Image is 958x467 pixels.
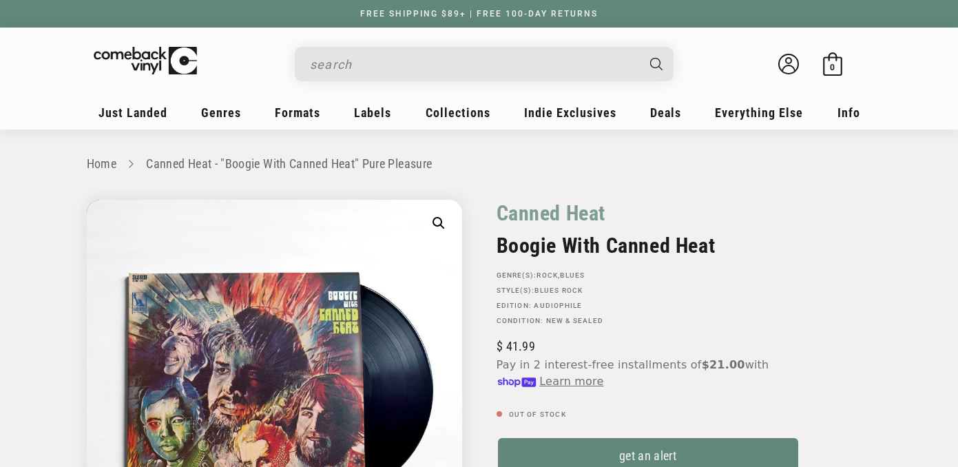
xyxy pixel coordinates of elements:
[497,411,800,419] p: Out of stock
[497,200,606,227] a: Canned Heat
[98,105,167,120] span: Just Landed
[295,47,674,81] div: Search
[497,302,800,310] p: Edition:
[534,287,583,294] a: Blues Rock
[87,154,872,174] nav: breadcrumbs
[497,339,535,353] span: 41.99
[497,317,800,325] p: Condition: New & Sealed
[426,105,490,120] span: Collections
[524,105,616,120] span: Indie Exclusives
[497,339,503,353] span: $
[638,47,675,81] button: Search
[537,271,558,279] a: Rock
[87,156,116,171] a: Home
[534,302,582,309] a: Audiophile
[497,271,800,280] p: GENRE(S): ,
[830,62,835,72] span: 0
[201,105,241,120] span: Genres
[715,105,803,120] span: Everything Else
[146,156,432,171] a: Canned Heat - "Boogie With Canned Heat" Pure Pleasure
[497,287,800,295] p: STYLE(S):
[650,105,681,120] span: Deals
[346,9,612,19] a: FREE SHIPPING $89+ | FREE 100-DAY RETURNS
[310,50,636,79] input: search
[275,105,320,120] span: Formats
[560,271,585,279] a: Blues
[497,233,800,258] h2: Boogie With Canned Heat
[837,105,860,120] span: Info
[354,105,391,120] span: Labels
